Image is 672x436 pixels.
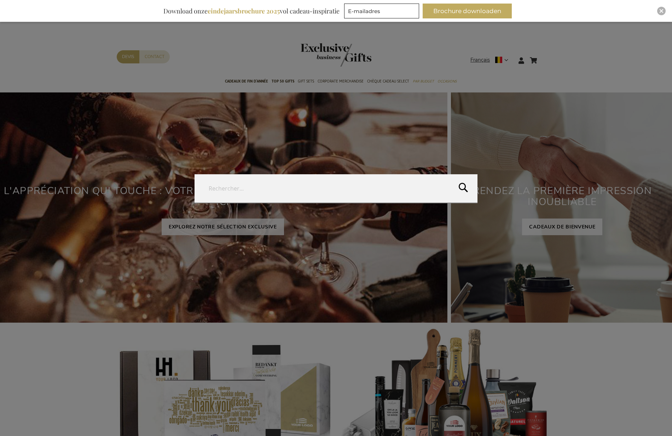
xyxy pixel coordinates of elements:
div: Download onze vol cadeau-inspiratie [160,4,343,18]
b: eindejaarsbrochure 2025 [208,7,280,15]
form: marketing offers and promotions [344,4,421,21]
div: Close [657,7,666,15]
img: Close [659,9,664,13]
button: Brochure downloaden [423,4,512,18]
input: Rechercher... [195,174,477,203]
input: E-mailadres [344,4,419,18]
